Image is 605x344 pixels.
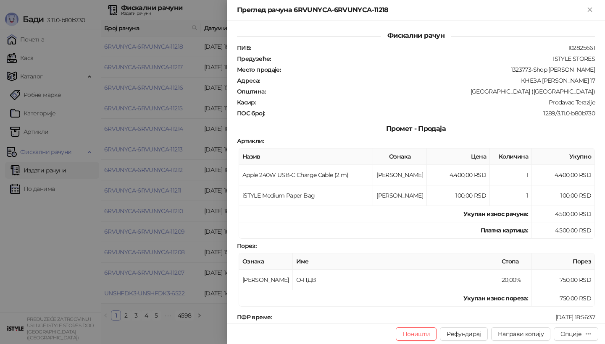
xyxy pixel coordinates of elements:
[237,66,281,73] strong: Место продаје :
[239,185,373,206] td: iSTYLE Medium Paper Bag
[490,149,532,165] th: Количина
[532,253,595,270] th: Порез
[532,206,595,222] td: 4.500,00 RSD
[560,330,581,338] div: Опције
[532,290,595,307] td: 750,00 RSD
[237,99,256,106] strong: Касир :
[381,31,451,39] span: Фискални рачун
[427,165,490,185] td: 4.400,00 RSD
[396,327,437,341] button: Поништи
[498,253,532,270] th: Стопа
[490,185,532,206] td: 1
[272,55,596,63] div: ISTYLE STORES
[237,242,256,250] strong: Порез :
[490,165,532,185] td: 1
[261,77,596,84] div: КНЕЗА [PERSON_NAME] 17
[481,227,528,234] strong: Платна картица :
[379,125,452,133] span: Промет - Продаја
[237,44,251,52] strong: ПИБ :
[237,77,260,84] strong: Адреса :
[252,44,596,52] div: 102825661
[532,185,595,206] td: 100,00 RSD
[237,5,585,15] div: Преглед рачуна 6RVUNYCA-6RVUNYCA-11218
[293,253,498,270] th: Име
[585,5,595,15] button: Close
[373,165,427,185] td: [PERSON_NAME]
[239,149,373,165] th: Назив
[554,327,598,341] button: Опције
[237,109,265,117] strong: ПОС број :
[239,253,293,270] th: Ознака
[427,149,490,165] th: Цена
[463,294,528,302] strong: Укупан износ пореза:
[532,165,595,185] td: 4.400,00 RSD
[237,88,266,95] strong: Општина :
[266,109,596,117] div: 1289/3.11.0-b80b730
[491,327,550,341] button: Направи копију
[237,313,272,321] strong: ПФР време :
[281,66,596,73] div: 1323773-Shop [PERSON_NAME]
[427,185,490,206] td: 100,00 RSD
[532,149,595,165] th: Укупно
[239,165,373,185] td: Apple 240W USB-C Charge Cable (2 m)
[373,149,427,165] th: Ознака
[498,270,532,290] td: 20,00%
[532,270,595,290] td: 750,00 RSD
[532,222,595,239] td: 4.500,00 RSD
[440,327,488,341] button: Рефундирај
[273,313,596,321] div: [DATE] 18:56:37
[237,137,264,145] strong: Артикли :
[237,55,271,63] strong: Предузеће :
[266,88,596,95] div: [GEOGRAPHIC_DATA] ([GEOGRAPHIC_DATA])
[498,330,544,338] span: Направи копију
[293,270,498,290] td: О-ПДВ
[463,210,528,218] strong: Укупан износ рачуна :
[373,185,427,206] td: [PERSON_NAME]
[239,270,293,290] td: [PERSON_NAME]
[257,99,596,106] div: Prodavac Terazije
